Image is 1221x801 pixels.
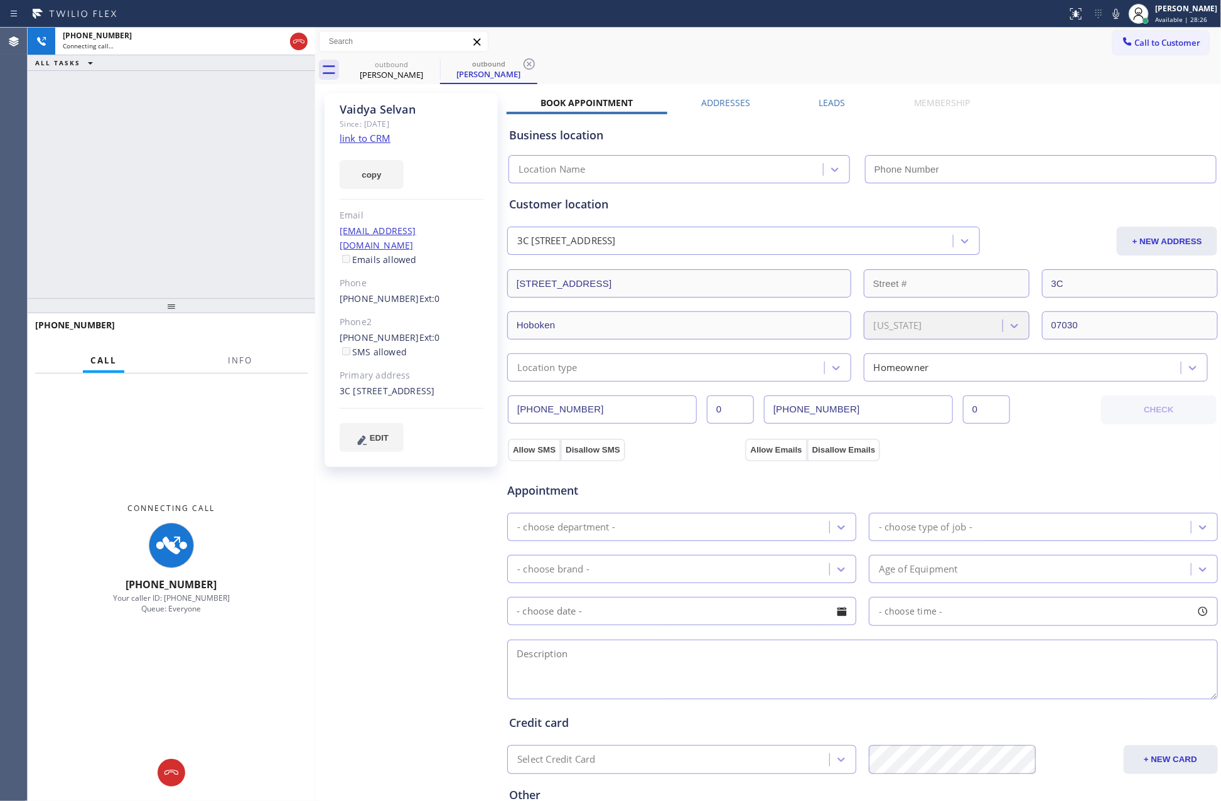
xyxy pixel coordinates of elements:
label: Emails allowed [340,254,417,266]
div: outbound [441,59,536,68]
input: Phone Number 2 [764,395,953,424]
div: Primary address [340,368,483,383]
div: Business location [509,127,1216,144]
label: Leads [819,97,846,109]
button: EDIT [340,423,404,452]
label: Book Appointment [541,97,633,109]
input: - choose date - [507,597,856,625]
div: Age of Equipment [879,562,958,576]
div: Phone [340,276,483,291]
label: Addresses [702,97,751,109]
span: [PHONE_NUMBER] [63,30,132,41]
input: ZIP [1042,311,1218,340]
span: Call to Customer [1135,37,1201,48]
input: Street # [864,269,1030,298]
div: [PERSON_NAME] [1155,3,1217,14]
input: Ext. [707,395,754,424]
span: EDIT [370,433,389,443]
span: - choose time - [879,605,943,617]
label: Membership [914,97,971,109]
input: Ext. 2 [963,395,1010,424]
div: - choose type of job - [879,520,972,534]
span: [PHONE_NUMBER] [126,578,217,591]
span: Connecting Call [128,503,215,513]
div: 3C [STREET_ADDRESS] [517,234,616,249]
a: [EMAIL_ADDRESS][DOMAIN_NAME] [340,225,416,251]
input: Emails allowed [342,255,350,263]
div: Phone2 [340,315,483,330]
input: Phone Number [508,395,697,424]
button: CHECK [1101,395,1217,424]
button: Allow SMS [508,439,561,461]
span: [PHONE_NUMBER] [35,319,115,331]
input: Apt. # [1042,269,1218,298]
div: Vaidya Selvan [340,102,483,117]
div: [PERSON_NAME] [441,68,536,80]
span: Call [90,355,117,366]
button: ALL TASKS [28,55,105,70]
button: Disallow SMS [561,439,625,461]
label: SMS allowed [340,346,407,358]
div: Email [340,208,483,223]
button: copy [340,160,404,189]
button: Info [220,348,260,373]
button: Hang up [158,759,185,787]
button: Disallow Emails [807,439,881,461]
span: Connecting call… [63,41,114,50]
div: - choose brand - [517,562,589,576]
span: Ext: 0 [419,293,440,304]
div: outbound [344,60,439,69]
div: 3C [STREET_ADDRESS] [340,384,483,399]
input: Address [507,269,851,298]
div: Since: [DATE] [340,117,483,131]
div: [PERSON_NAME] [344,69,439,80]
button: Call to Customer [1113,31,1209,55]
div: - choose department - [517,520,615,534]
button: + NEW ADDRESS [1117,227,1217,255]
div: Credit card [509,714,1216,731]
div: Select Credit Card [517,753,596,767]
span: Info [228,355,252,366]
div: Location Name [519,163,586,177]
span: ALL TASKS [35,58,80,67]
div: Vaidya Selvan [441,56,536,83]
div: Customer location [509,196,1216,213]
button: + NEW CARD [1124,745,1218,774]
button: Mute [1107,5,1125,23]
button: Allow Emails [745,439,807,461]
input: City [507,311,851,340]
button: Call [83,348,124,373]
a: link to CRM [340,132,390,144]
span: Your caller ID: [PHONE_NUMBER] Queue: Everyone [113,593,230,614]
input: SMS allowed [342,347,350,355]
input: Search [320,31,488,51]
button: Hang up [290,33,308,50]
a: [PHONE_NUMBER] [340,293,419,304]
div: Location type [517,360,578,375]
a: [PHONE_NUMBER] [340,331,419,343]
span: Ext: 0 [419,331,440,343]
input: Phone Number [865,155,1217,183]
div: Vaidya Selvan [344,56,439,84]
span: Appointment [507,482,742,499]
span: Available | 28:26 [1155,15,1207,24]
div: Homeowner [874,360,929,375]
